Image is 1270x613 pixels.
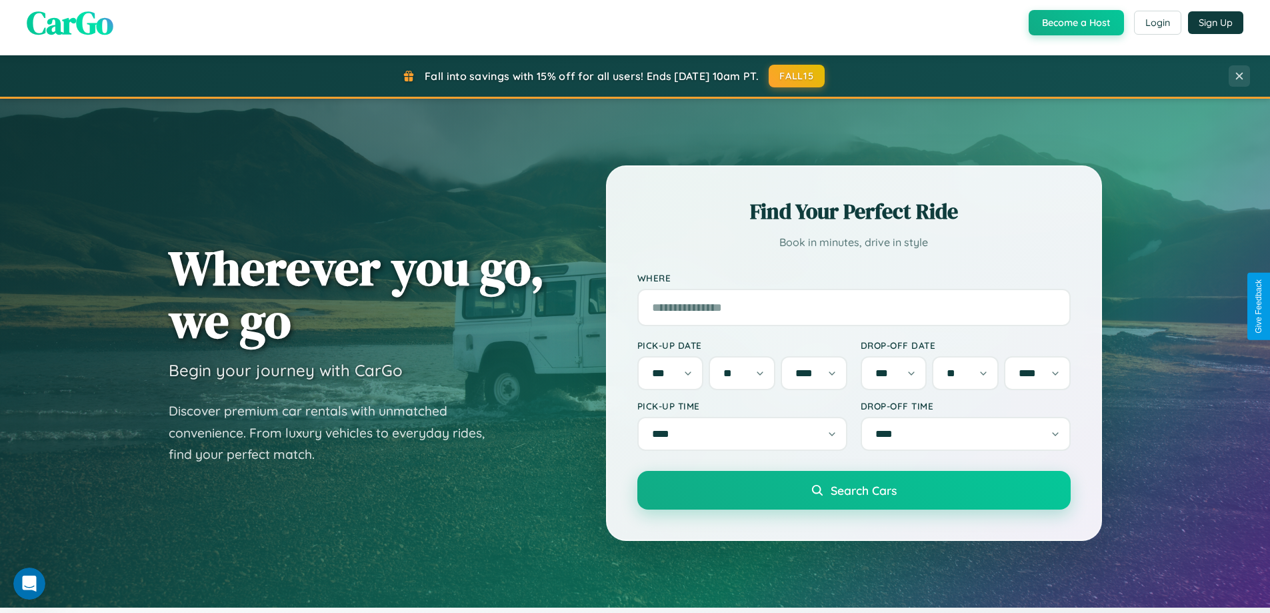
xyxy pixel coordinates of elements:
p: Discover premium car rentals with unmatched convenience. From luxury vehicles to everyday rides, ... [169,400,502,466]
h2: Find Your Perfect Ride [637,197,1071,226]
button: Search Cars [637,471,1071,510]
span: Fall into savings with 15% off for all users! Ends [DATE] 10am PT. [425,69,759,83]
button: Become a Host [1029,10,1124,35]
span: CarGo [27,1,113,45]
h3: Begin your journey with CarGo [169,360,403,380]
label: Where [637,272,1071,283]
label: Pick-up Date [637,340,847,351]
div: Give Feedback [1254,279,1263,334]
h1: Wherever you go, we go [169,241,545,347]
label: Pick-up Time [637,400,847,412]
button: FALL15 [769,65,825,87]
p: Book in minutes, drive in style [637,233,1071,252]
button: Sign Up [1188,11,1243,34]
span: Search Cars [831,483,897,498]
label: Drop-off Date [861,340,1071,351]
button: Login [1134,11,1181,35]
label: Drop-off Time [861,400,1071,412]
iframe: Intercom live chat [13,568,45,600]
